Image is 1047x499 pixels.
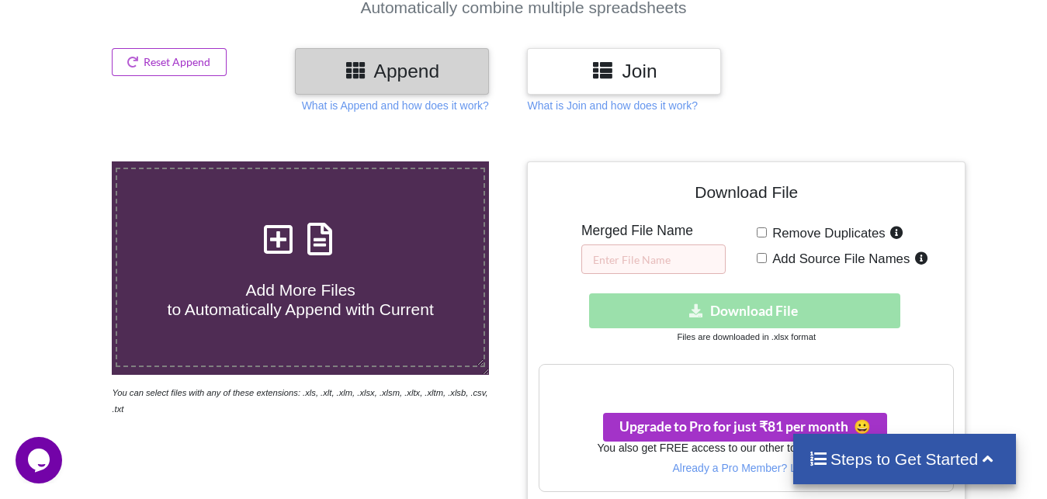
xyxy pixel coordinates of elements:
[581,223,726,239] h5: Merged File Name
[112,388,487,414] i: You can select files with any of these extensions: .xls, .xlt, .xlm, .xlsx, .xlsm, .xltx, .xltm, ...
[848,418,871,435] span: smile
[767,251,910,266] span: Add Source File Names
[603,413,887,442] button: Upgrade to Pro for just ₹81 per monthsmile
[678,332,816,341] small: Files are downloaded in .xlsx format
[767,226,886,241] span: Remove Duplicates
[581,244,726,274] input: Enter File Name
[539,442,953,455] h6: You also get FREE access to our other tool
[539,460,953,476] p: Already a Pro Member? Log In
[619,418,871,435] span: Upgrade to Pro for just ₹81 per month
[307,60,477,82] h3: Append
[302,98,489,113] p: What is Append and how does it work?
[539,373,953,390] h3: Your files are more than 1 MB
[809,449,1000,469] h4: Steps to Get Started
[168,281,434,318] span: Add More Files to Automatically Append with Current
[16,437,65,483] iframe: chat widget
[539,60,709,82] h3: Join
[112,48,227,76] button: Reset Append
[539,173,954,217] h4: Download File
[527,98,697,113] p: What is Join and how does it work?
